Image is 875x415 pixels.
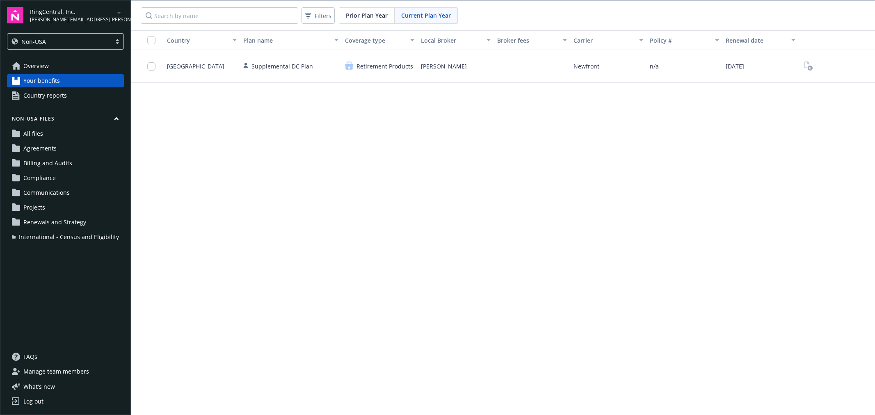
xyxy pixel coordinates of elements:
[114,7,124,17] a: arrowDropDown
[497,62,499,71] span: -
[23,186,70,199] span: Communications
[7,127,124,140] a: All files
[23,59,49,73] span: Overview
[240,30,342,50] button: Plan name
[346,11,388,20] span: Prior Plan Year
[7,157,124,170] a: Billing and Audits
[497,36,558,45] div: Broker fees
[19,230,119,244] span: International - Census and Eligibility
[141,7,298,24] input: Search by name
[7,230,124,244] a: International - Census and Eligibility
[23,89,67,102] span: Country reports
[421,62,467,71] span: [PERSON_NAME]
[147,62,155,71] input: Toggle Row Selected
[401,11,451,20] span: Current Plan Year
[21,37,46,46] span: Non-USA
[23,216,86,229] span: Renewals and Strategy
[11,37,107,46] span: Non-USA
[650,62,659,71] span: n/a
[7,115,124,125] button: Non-USA Files
[570,30,647,50] button: Carrier
[167,36,228,45] div: Country
[23,171,56,185] span: Compliance
[23,74,60,87] span: Your benefits
[7,142,124,155] a: Agreements
[418,30,494,50] button: Local Broker
[164,30,240,50] button: Country
[7,186,124,199] a: Communications
[7,382,68,391] button: What's new
[7,365,124,378] a: Manage team members
[23,157,72,170] span: Billing and Audits
[23,201,45,214] span: Projects
[30,7,114,16] span: RingCentral, Inc.
[147,36,155,44] input: Select all
[23,142,57,155] span: Agreements
[7,59,124,73] a: Overview
[30,16,114,23] span: [PERSON_NAME][EMAIL_ADDRESS][PERSON_NAME][DOMAIN_NAME]
[722,30,799,50] button: Renewal date
[23,395,43,408] div: Log out
[243,36,329,45] div: Plan name
[650,36,711,45] div: Policy #
[302,7,335,24] button: Filters
[303,10,333,22] span: Filters
[573,62,599,71] span: Newfront
[7,7,23,23] img: navigator-logo.svg
[23,365,89,378] span: Manage team members
[23,127,43,140] span: All files
[315,11,331,20] span: Filters
[802,60,815,73] span: View Plan Documents
[23,350,37,363] span: FAQs
[726,62,744,71] span: [DATE]
[7,201,124,214] a: Projects
[345,36,406,45] div: Coverage type
[251,62,313,71] span: Supplemental DC Plan
[7,350,124,363] a: FAQs
[30,7,124,23] button: RingCentral, Inc.[PERSON_NAME][EMAIL_ADDRESS][PERSON_NAME][DOMAIN_NAME]arrowDropDown
[7,171,124,185] a: Compliance
[421,36,482,45] div: Local Broker
[573,36,634,45] div: Carrier
[7,216,124,229] a: Renewals and Strategy
[726,36,786,45] div: Renewal date
[494,30,570,50] button: Broker fees
[23,382,55,391] span: What ' s new
[647,30,723,50] button: Policy #
[167,62,224,71] span: [GEOGRAPHIC_DATA]
[7,89,124,102] a: Country reports
[356,62,413,71] span: Retirement Products
[342,30,418,50] button: Coverage type
[7,74,124,87] a: Your benefits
